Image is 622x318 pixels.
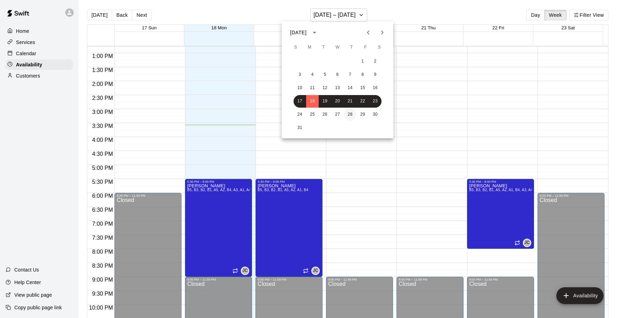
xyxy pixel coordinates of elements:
button: 13 [331,82,344,94]
button: 30 [369,108,382,121]
button: 18 [306,95,319,108]
button: Next month [375,26,389,39]
button: 28 [344,108,356,121]
button: 9 [369,68,382,81]
button: 25 [306,108,319,121]
button: 7 [344,68,356,81]
button: 10 [294,82,306,94]
button: 23 [369,95,382,108]
button: 1 [356,55,369,68]
span: Wednesday [331,41,344,55]
button: 4 [306,68,319,81]
button: 21 [344,95,356,108]
button: 17 [294,95,306,108]
button: Previous month [361,26,375,39]
button: 12 [319,82,331,94]
span: Thursday [345,41,358,55]
button: 16 [369,82,382,94]
button: 5 [319,68,331,81]
button: 8 [356,68,369,81]
button: 24 [294,108,306,121]
button: 19 [319,95,331,108]
button: 11 [306,82,319,94]
button: 2 [369,55,382,68]
span: Sunday [289,41,302,55]
button: 15 [356,82,369,94]
span: Friday [359,41,372,55]
button: calendar view is open, switch to year view [309,27,320,38]
button: 27 [331,108,344,121]
div: [DATE] [290,29,306,36]
button: 20 [331,95,344,108]
button: 29 [356,108,369,121]
button: 3 [294,68,306,81]
span: Saturday [373,41,386,55]
button: 31 [294,122,306,134]
button: 26 [319,108,331,121]
button: 22 [356,95,369,108]
button: 6 [331,68,344,81]
button: 14 [344,82,356,94]
span: Tuesday [317,41,330,55]
span: Monday [303,41,316,55]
